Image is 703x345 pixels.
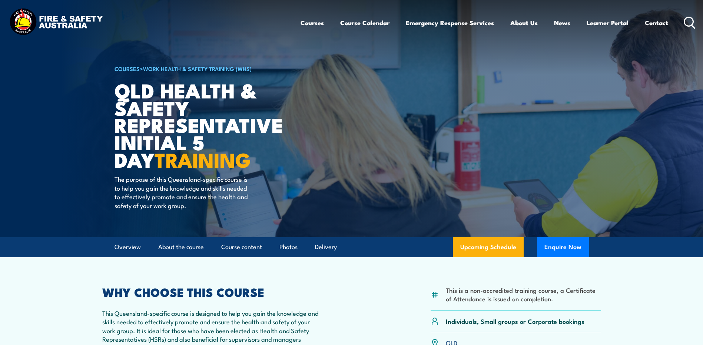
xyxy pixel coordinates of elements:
a: News [554,13,570,33]
a: Work Health & Safety Training (WHS) [143,64,252,73]
a: Course Calendar [340,13,389,33]
p: The purpose of this Queensland-specific course is to help you gain the knowledge and skills neede... [115,175,250,210]
a: Photos [279,237,298,257]
a: Emergency Response Services [406,13,494,33]
a: About Us [510,13,538,33]
a: Courses [301,13,324,33]
a: Course content [221,237,262,257]
a: Upcoming Schedule [453,237,524,257]
a: COURSES [115,64,140,73]
button: Enquire Now [537,237,589,257]
a: Overview [115,237,141,257]
h6: > [115,64,298,73]
strong: TRAINING [155,144,251,174]
h1: QLD Health & Safety Representative Initial 5 Day [115,81,298,168]
a: Learner Portal [587,13,629,33]
h2: WHY CHOOSE THIS COURSE [102,287,319,297]
a: Contact [645,13,668,33]
li: This is a non-accredited training course, a Certificate of Attendance is issued on completion. [446,286,601,303]
a: Delivery [315,237,337,257]
p: Individuals, Small groups or Corporate bookings [446,317,584,325]
a: About the course [158,237,204,257]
